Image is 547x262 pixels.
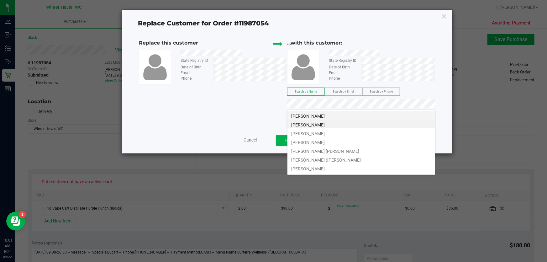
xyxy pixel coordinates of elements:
[324,58,361,63] div: State Registry ID
[139,40,198,46] span: Replace this customer
[140,53,170,82] img: user-icon.png
[295,90,317,93] span: Search by Name
[6,212,25,231] iframe: Resource center
[324,64,361,70] div: Date of Birth
[333,90,355,93] span: Search by Email
[176,76,213,81] div: Phone
[324,70,361,76] div: Email
[18,211,26,218] iframe: Resource center unread badge
[176,58,213,63] div: State Registry ID
[289,53,318,82] img: user-icon.png
[287,40,342,46] span: ...with this customer:
[134,18,272,29] span: Replace Customer for Order #11987054
[370,90,393,93] span: Search by Phone
[276,135,331,146] button: Replace Customer
[324,76,361,81] div: Phone
[244,137,257,142] span: Cancel
[176,64,213,70] div: Date of Birth
[176,70,213,76] div: Email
